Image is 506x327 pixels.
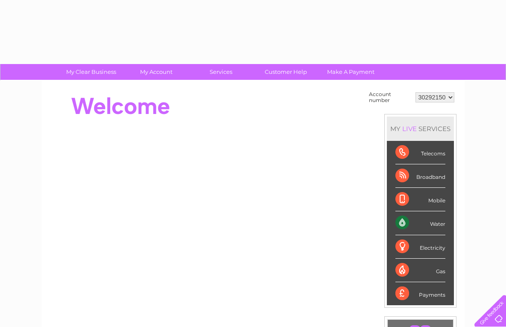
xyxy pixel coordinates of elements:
a: Customer Help [251,64,321,80]
td: Account number [367,89,413,105]
div: MY SERVICES [387,117,454,141]
div: Payments [395,282,445,305]
a: My Account [121,64,191,80]
div: LIVE [401,125,418,133]
div: Mobile [395,188,445,211]
a: My Clear Business [56,64,126,80]
div: Water [395,211,445,235]
a: Services [186,64,256,80]
div: Electricity [395,235,445,259]
a: Make A Payment [316,64,386,80]
div: Telecoms [395,141,445,164]
div: Broadband [395,164,445,188]
div: Gas [395,259,445,282]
